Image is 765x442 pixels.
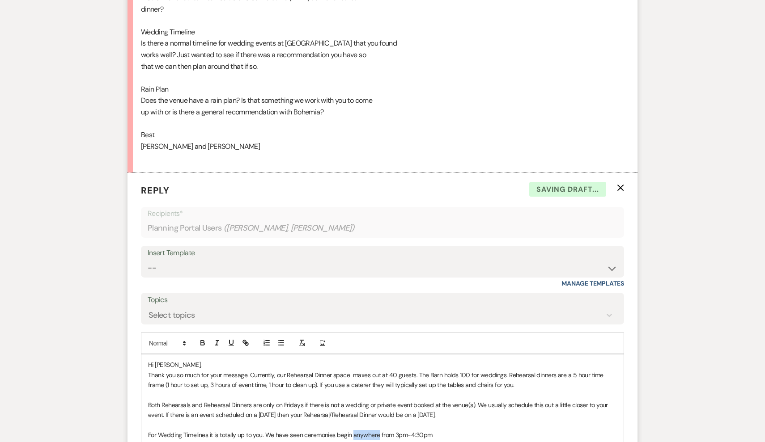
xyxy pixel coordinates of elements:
[561,279,624,287] a: Manage Templates
[148,430,617,440] p: For Wedding Timelines it is totally up to you. We have seen ceremonies begin anywhere from 3pm-4:...
[149,309,195,321] div: Select topics
[148,247,617,260] div: Insert Template
[148,370,617,390] p: Thank you so much for your message. Currently, our Rehearsal Dinner space maxes out at 40 guests....
[148,360,617,370] p: Hi [PERSON_NAME],
[148,208,617,219] p: Recipients*
[224,222,355,234] span: ( [PERSON_NAME], [PERSON_NAME] )
[529,182,606,197] span: Saving draft...
[148,400,617,420] p: Both Rehearsals and Rehearsal Dinners are only on Fridays if there is not a wedding or private ev...
[141,185,170,196] span: Reply
[148,219,617,237] div: Planning Portal Users
[148,294,617,307] label: Topics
